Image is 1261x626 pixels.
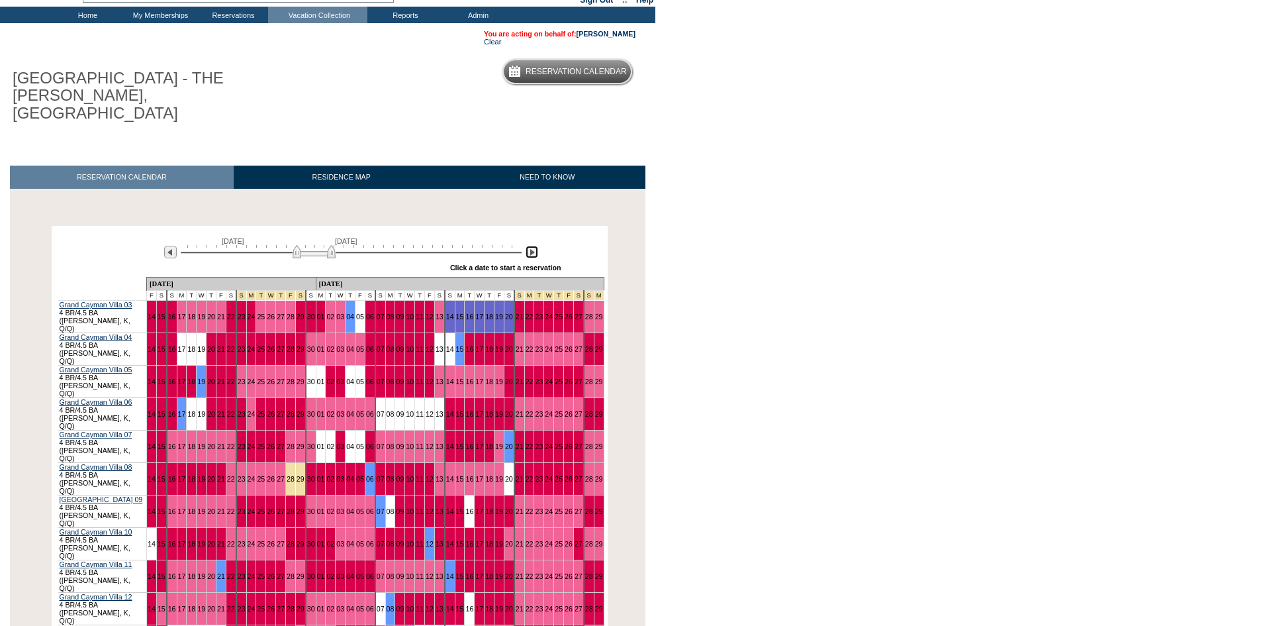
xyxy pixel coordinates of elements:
[377,378,385,386] a: 07
[297,410,304,418] a: 29
[595,345,603,353] a: 29
[484,38,501,46] a: Clear
[326,378,334,386] a: 02
[516,410,524,418] a: 21
[535,443,543,450] a: 23
[60,496,143,503] a: [GEOGRAPHIC_DATA] 09
[485,313,493,321] a: 18
[377,410,385,418] a: 07
[426,410,434,418] a: 12
[297,313,304,321] a: 29
[406,443,414,450] a: 10
[475,410,483,418] a: 17
[257,345,265,353] a: 25
[187,410,195,418] a: 18
[336,313,344,321] a: 03
[526,246,538,258] img: Next
[545,378,553,386] a: 24
[426,345,434,353] a: 12
[277,345,285,353] a: 27
[426,378,434,386] a: 12
[485,345,493,353] a: 18
[416,378,424,386] a: 11
[346,345,354,353] a: 04
[257,475,265,483] a: 25
[148,507,156,515] a: 14
[178,345,186,353] a: 17
[207,378,215,386] a: 20
[217,443,225,450] a: 21
[545,410,553,418] a: 24
[416,313,424,321] a: 11
[565,345,573,353] a: 26
[377,443,385,450] a: 07
[267,410,275,418] a: 26
[545,475,553,483] a: 24
[377,345,385,353] a: 07
[495,313,503,321] a: 19
[565,475,573,483] a: 26
[60,431,132,439] a: Grand Cayman Villa 07
[516,443,524,450] a: 21
[148,475,156,483] a: 14
[217,345,225,353] a: 21
[287,378,295,386] a: 28
[465,313,473,321] a: 16
[446,378,454,386] a: 14
[446,443,454,450] a: 14
[485,410,493,418] a: 18
[267,443,275,450] a: 26
[178,313,186,321] a: 17
[555,313,563,321] a: 25
[440,7,513,23] td: Admin
[516,313,524,321] a: 21
[505,313,513,321] a: 20
[416,475,424,483] a: 11
[307,475,315,483] a: 30
[248,378,256,386] a: 24
[396,345,404,353] a: 09
[595,475,603,483] a: 29
[326,443,334,450] a: 02
[178,378,186,386] a: 17
[516,378,524,386] a: 21
[248,475,256,483] a: 24
[495,443,503,450] a: 19
[449,166,645,189] a: NEED TO KNOW
[178,475,186,483] a: 17
[317,313,325,321] a: 01
[248,410,256,418] a: 24
[257,313,265,321] a: 25
[485,475,493,483] a: 18
[158,410,165,418] a: 15
[377,313,385,321] a: 07
[396,378,404,386] a: 09
[346,313,354,321] a: 04
[197,443,205,450] a: 19
[436,345,444,353] a: 13
[396,475,404,483] a: 09
[187,313,195,321] a: 18
[475,345,483,353] a: 17
[60,463,132,471] a: Grand Cayman Villa 08
[168,378,176,386] a: 16
[475,475,483,483] a: 17
[416,410,424,418] a: 11
[248,345,256,353] a: 24
[148,410,156,418] a: 14
[505,345,513,353] a: 20
[535,345,543,353] a: 23
[317,475,325,483] a: 01
[426,475,434,483] a: 12
[406,345,414,353] a: 10
[227,378,235,386] a: 22
[207,410,215,418] a: 20
[595,443,603,450] a: 29
[475,378,483,386] a: 17
[238,475,246,483] a: 23
[346,443,354,450] a: 04
[446,345,454,353] a: 14
[456,378,464,386] a: 15
[326,410,334,418] a: 02
[307,443,315,450] a: 30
